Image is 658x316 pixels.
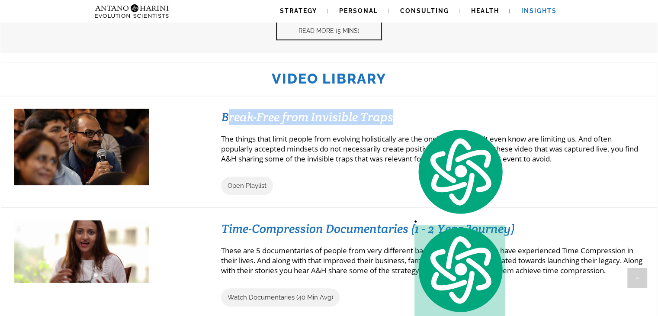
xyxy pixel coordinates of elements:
span: Health [471,7,499,14]
span: Watch Documentaries (40 Min Avg) [228,293,333,301]
p: The things that limit people from evolving holistically are the one's that we don't even know are... [221,134,644,164]
h3: Break-Free from Invisible Traps [221,109,644,125]
img: 36376347236_aa07514876_z [14,95,149,185]
img: logo.svg [414,127,505,216]
span: Consulting [400,7,449,14]
span: Read More (5 Mins) [299,27,359,35]
span: Insights [521,7,557,14]
span: Strategy [280,7,317,14]
img: sonika_timecompression [14,207,149,283]
a: Open Playlist [221,177,273,195]
img: logo.svg [414,225,505,314]
span: Personal [339,7,378,14]
p: These are 5 documentaries of people from very different background. Each of who have experienced ... [221,245,644,275]
span: Open Playlist [228,182,266,190]
a: Read More (5 Mins) [276,21,382,41]
h3: Time-Compression Documentaries (1 - 2 Year Journey) [221,221,644,236]
a: Watch Documentaries (40 Min Avg) [221,288,340,306]
h2: Video Library [10,71,648,87]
